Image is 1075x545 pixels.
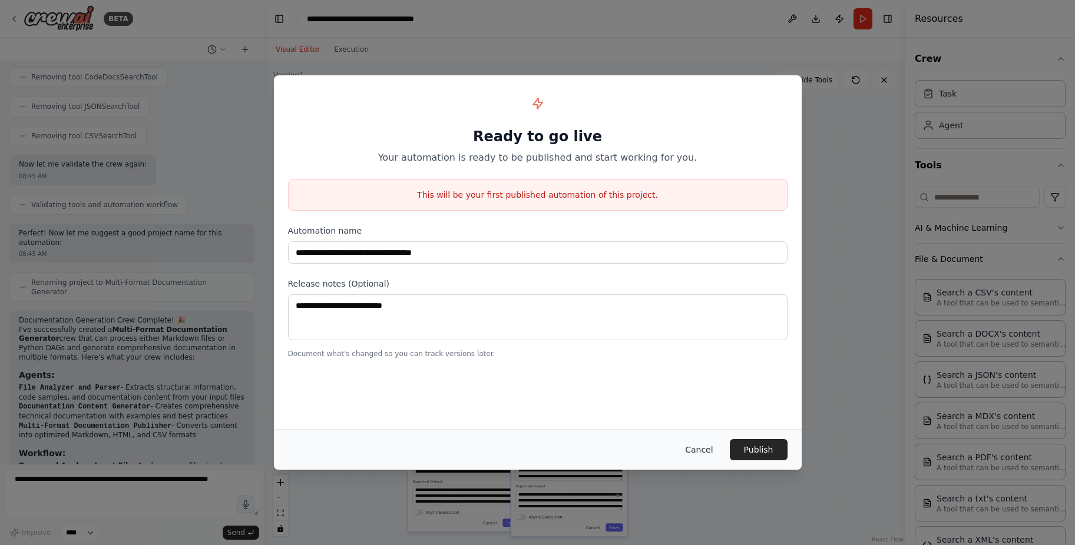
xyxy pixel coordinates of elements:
label: Release notes (Optional) [288,278,788,290]
p: Your automation is ready to be published and start working for you. [288,151,788,165]
button: Cancel [676,439,722,460]
h1: Ready to go live [288,127,788,146]
button: Publish [730,439,788,460]
label: Automation name [288,225,788,237]
p: This will be your first published automation of this project. [289,189,787,201]
p: Document what's changed so you can track versions later. [288,349,788,358]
